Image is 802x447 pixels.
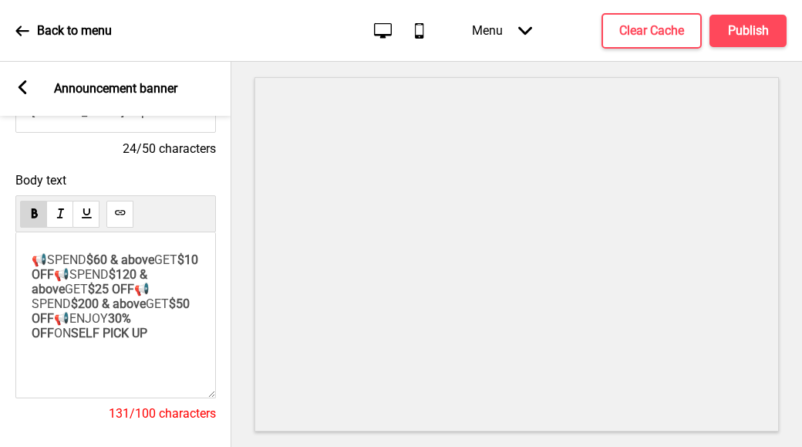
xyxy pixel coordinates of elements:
span: SELF PICK UP [71,326,147,340]
span: Body text [15,173,216,188]
span: ON [54,326,71,340]
a: Back to menu [15,10,112,52]
span: GET [154,252,177,267]
button: link [106,201,133,228]
h4: Clear Cache [619,22,684,39]
span: 131/100 characters [109,406,216,421]
span: $50 OFF [32,296,193,326]
div: Menu [457,8,548,53]
span: $10 OFF [32,252,201,282]
span: 📢SPEND [54,267,109,282]
p: Back to menu [37,22,112,39]
span: $120 & above [32,267,150,296]
span: $60 & above [86,252,154,267]
button: underline [72,201,99,228]
span: 📢ENJOY [54,311,108,326]
h4: Publish [728,22,769,39]
span: 30% OFF [32,311,134,340]
span: $200 & above [71,296,146,311]
button: Clear Cache [601,13,702,49]
span: $25 OFF [88,282,134,296]
h4: 24/50 characters [15,141,216,157]
span: GET [146,296,169,311]
span: 📢SPEND [32,252,86,267]
span: 📢SPEND [32,282,150,311]
button: bold [20,201,47,228]
p: Announcement banner [54,80,177,97]
button: Publish [709,15,787,47]
button: italic [46,201,73,228]
span: GET [65,282,88,296]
